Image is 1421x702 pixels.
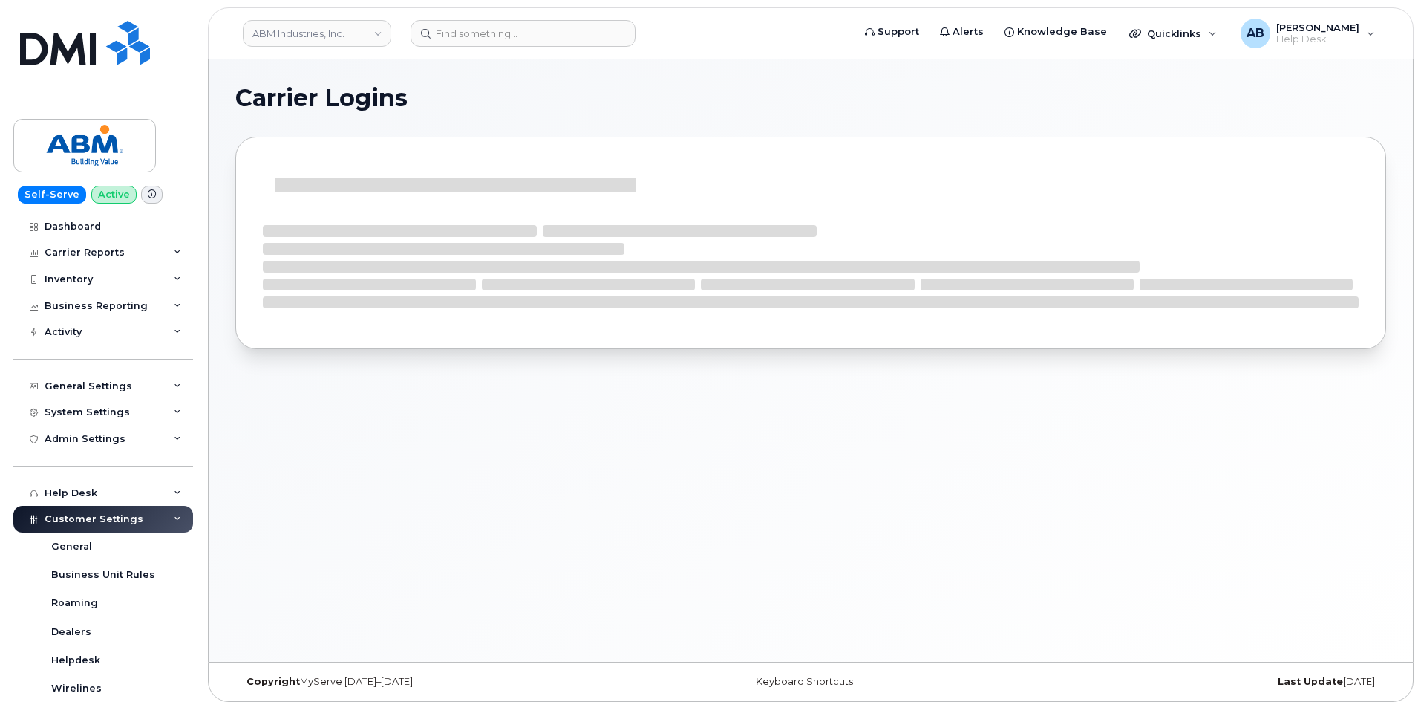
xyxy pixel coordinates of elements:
a: Keyboard Shortcuts [756,676,853,687]
span: Carrier Logins [235,87,408,109]
strong: Last Update [1278,676,1343,687]
div: MyServe [DATE]–[DATE] [235,676,619,688]
strong: Copyright [246,676,300,687]
div: [DATE] [1002,676,1386,688]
